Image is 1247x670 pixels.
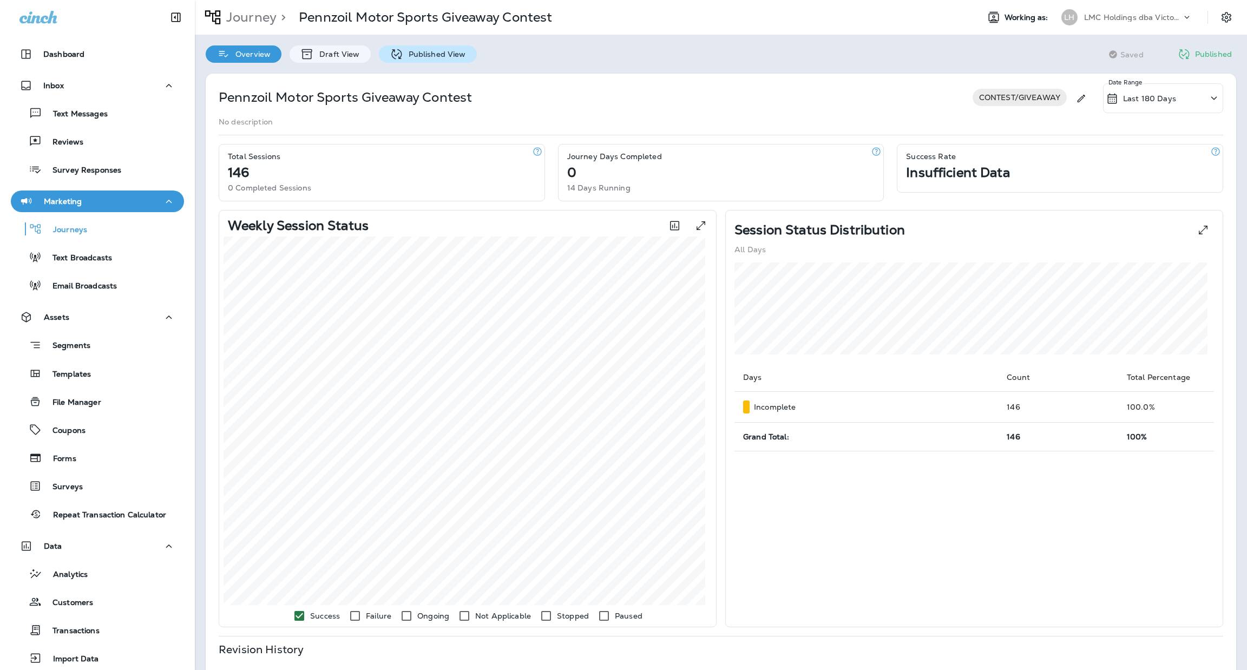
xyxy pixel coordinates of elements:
p: Transactions [42,626,100,636]
p: Weekly Session Status [228,221,369,230]
span: CONTEST/GIVEAWAY [973,93,1067,102]
p: Customers [42,598,93,608]
p: File Manager [42,398,101,408]
p: Dashboard [43,50,84,58]
p: Import Data [42,654,99,665]
p: Templates [42,370,91,380]
p: Ongoing [417,612,449,620]
p: LMC Holdings dba Victory Lane Quick Oil Change [1084,13,1182,22]
button: Customers [11,590,184,613]
p: Surveys [42,482,83,492]
div: Edit [1071,83,1091,113]
button: View Pie expanded to full screen [1192,219,1214,241]
button: Templates [11,362,184,385]
td: 100.0 % [1118,392,1214,423]
p: Not Applicable [475,612,531,620]
button: Survey Responses [11,158,184,181]
button: Dashboard [11,43,184,65]
button: Settings [1217,8,1236,27]
button: View graph expanded to full screen [690,215,712,237]
p: > [277,9,286,25]
p: Journey Days Completed [567,152,662,161]
p: Total Sessions [228,152,280,161]
p: Data [44,542,62,550]
p: Stopped [557,612,589,620]
p: 0 [567,168,576,177]
p: Session Status Distribution [734,226,905,234]
button: Segments [11,333,184,357]
p: Analytics [42,570,88,580]
p: Inbox [43,81,64,90]
p: Coupons [42,426,86,436]
button: File Manager [11,390,184,413]
p: Last 180 Days [1123,94,1176,103]
p: Failure [366,612,391,620]
button: Journeys [11,218,184,240]
th: Count [998,363,1118,392]
button: Transactions [11,619,184,641]
span: 146 [1007,432,1020,442]
p: Survey Responses [42,166,121,176]
td: 146 [998,392,1118,423]
p: Repeat Transaction Calculator [42,510,166,521]
button: Text Broadcasts [11,246,184,268]
p: Text Broadcasts [42,253,112,264]
button: Forms [11,446,184,469]
p: Published View [403,50,466,58]
span: 100% [1127,432,1147,442]
p: Segments [42,341,90,352]
button: Assets [11,306,184,328]
p: Date Range [1108,78,1144,87]
span: Grand Total: [743,432,789,442]
p: Revision History [219,645,304,654]
button: Marketing [11,191,184,212]
p: Assets [44,313,69,321]
button: Text Messages [11,102,184,124]
button: Reviews [11,130,184,153]
button: Toggle between session count and session percentage [664,215,686,237]
span: Working as: [1005,13,1051,22]
p: Marketing [44,197,82,206]
button: Data [11,535,184,557]
div: LH [1061,9,1078,25]
p: Success Rate [906,152,956,161]
p: Insufficient Data [906,168,1009,177]
p: 146 [228,168,249,177]
p: All Days [734,245,766,254]
p: Pennzoil Motor Sports Giveaway Contest [299,9,552,25]
p: No description [219,117,273,126]
button: Analytics [11,562,184,585]
th: Total Percentage [1118,363,1214,392]
p: Reviews [42,137,83,148]
p: Overview [230,50,271,58]
p: Journeys [42,225,87,235]
p: 14 Days Running [567,183,631,192]
button: Surveys [11,475,184,497]
p: Text Messages [42,109,108,120]
button: Coupons [11,418,184,441]
button: Repeat Transaction Calculator [11,503,184,526]
button: Inbox [11,75,184,96]
p: Journey [222,9,277,25]
p: Pennzoil Motor Sports Giveaway Contest [219,89,472,106]
p: Published [1195,50,1232,58]
button: Import Data [11,647,184,669]
p: Paused [615,612,642,620]
p: 0 Completed Sessions [228,183,311,192]
span: Saved [1120,50,1144,59]
p: Incomplete [754,403,796,411]
button: Email Broadcasts [11,274,184,297]
p: Success [310,612,340,620]
p: Email Broadcasts [42,281,117,292]
p: Draft View [314,50,359,58]
button: Collapse Sidebar [161,6,191,28]
p: Forms [42,454,76,464]
th: Days [734,363,998,392]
